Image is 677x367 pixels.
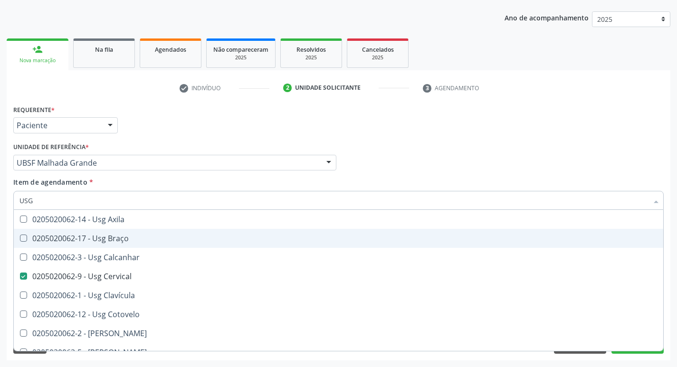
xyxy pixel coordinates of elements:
[19,216,658,223] div: 0205020062-14 - Usg Axila
[296,46,326,54] span: Resolvidos
[213,54,268,61] div: 2025
[13,103,55,117] label: Requerente
[19,273,658,280] div: 0205020062-9 - Usg Cervical
[19,235,658,242] div: 0205020062-17 - Usg Braço
[295,84,361,92] div: Unidade solicitante
[19,311,658,318] div: 0205020062-12 - Usg Cotovelo
[13,140,89,155] label: Unidade de referência
[362,46,394,54] span: Cancelados
[17,121,98,130] span: Paciente
[213,46,268,54] span: Não compareceram
[19,292,658,299] div: 0205020062-1 - Usg Clavícula
[19,191,648,210] input: Buscar por procedimentos
[13,57,62,64] div: Nova marcação
[283,84,292,92] div: 2
[95,46,113,54] span: Na fila
[19,348,658,356] div: 0205020062-5 - [PERSON_NAME]
[19,329,658,337] div: 0205020062-2 - [PERSON_NAME]
[19,254,658,261] div: 0205020062-3 - Usg Calcanhar
[354,54,401,61] div: 2025
[505,11,589,23] p: Ano de acompanhamento
[155,46,186,54] span: Agendados
[287,54,335,61] div: 2025
[32,44,43,55] div: person_add
[17,158,317,168] span: UBSF Malhada Grande
[13,178,87,187] span: Item de agendamento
